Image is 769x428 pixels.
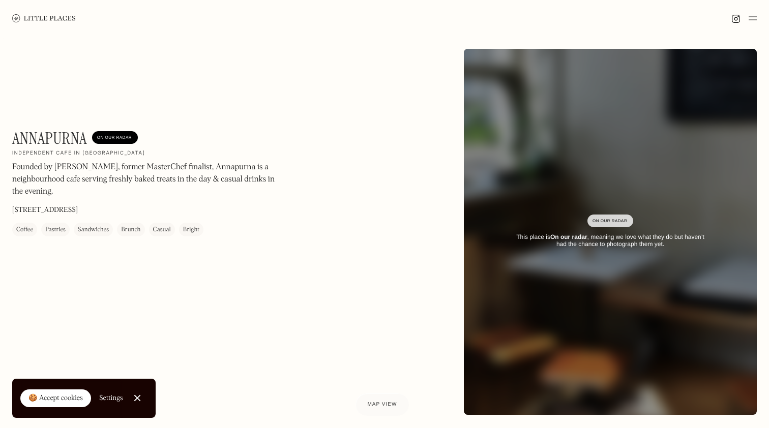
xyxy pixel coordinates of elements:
[45,225,66,235] div: Pastries
[368,402,397,407] span: Map view
[593,216,628,226] div: On Our Radar
[78,225,109,235] div: Sandwiches
[99,387,123,410] a: Settings
[12,161,287,198] p: Founded by [PERSON_NAME], former MasterChef finalist, Annapurna is a neighbourhood cafe serving f...
[97,133,133,143] div: On Our Radar
[511,233,710,248] div: This place is , meaning we love what they do but haven’t had the chance to photograph them yet.
[20,389,91,408] a: 🍪 Accept cookies
[183,225,199,235] div: Bright
[28,393,83,404] div: 🍪 Accept cookies
[99,394,123,402] div: Settings
[16,225,33,235] div: Coffee
[12,150,145,157] h2: Independent cafe in [GEOGRAPHIC_DATA]
[356,393,409,416] a: Map view
[121,225,140,235] div: Brunch
[12,205,78,216] p: [STREET_ADDRESS]
[127,388,147,408] a: Close Cookie Popup
[550,233,587,240] strong: On our radar
[12,129,87,148] h1: Annapurna
[153,225,171,235] div: Casual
